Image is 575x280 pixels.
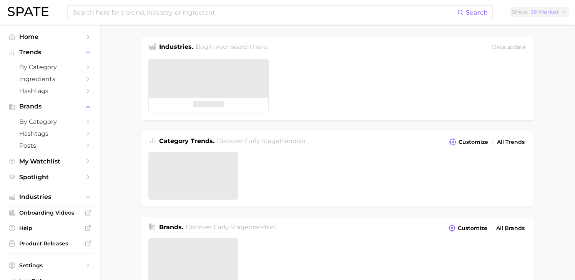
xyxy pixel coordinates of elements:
[186,223,278,231] span: Discover Early Stage brands in .
[159,223,183,231] span: Brands .
[6,207,94,218] a: Onboarding Videos
[19,63,81,71] span: by Category
[6,222,94,234] a: Help
[531,10,559,14] span: JP Market
[512,10,528,14] span: Show
[19,209,81,216] span: Onboarding Videos
[6,238,94,249] a: Product Releases
[19,33,81,40] span: Home
[6,61,94,73] a: by Category
[19,103,81,110] span: Brands
[6,260,94,271] a: Settings
[466,9,488,16] span: Search
[19,173,81,181] span: Spotlight
[19,118,81,125] span: by Category
[6,128,94,140] a: Hashtags
[19,49,81,56] span: Trends
[458,225,487,232] span: Customize
[19,262,81,269] span: Settings
[19,75,81,83] span: Ingredients
[19,225,81,232] span: Help
[492,42,527,53] div: Data update:
[497,139,525,145] span: All Trends
[6,101,94,112] button: Brands
[495,137,527,147] a: All Trends
[6,155,94,167] a: My Watchlist
[6,31,94,43] a: Home
[510,7,569,17] button: ShowJP Market
[6,191,94,203] button: Industries
[6,47,94,58] button: Trends
[19,158,81,165] span: My Watchlist
[159,42,193,53] h1: Industries.
[494,223,527,233] a: All Brands
[159,137,214,145] span: Category Trends .
[19,240,81,247] span: Product Releases
[496,225,525,232] span: All Brands
[72,6,457,19] input: Search here for a brand, industry, or ingredient
[447,223,489,233] button: Customize
[19,193,81,200] span: Industries
[459,139,488,145] span: Customize
[8,7,48,16] img: SPATE
[196,42,268,53] h2: Begin your search here.
[19,142,81,149] span: Posts
[6,116,94,128] a: by Category
[6,73,94,85] a: Ingredients
[6,85,94,97] a: Hashtags
[217,137,308,145] span: Discover Early Stage trends in .
[19,130,81,137] span: Hashtags
[6,171,94,183] a: Spotlight
[6,140,94,152] a: Posts
[447,137,490,147] button: Customize
[19,87,81,95] span: Hashtags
